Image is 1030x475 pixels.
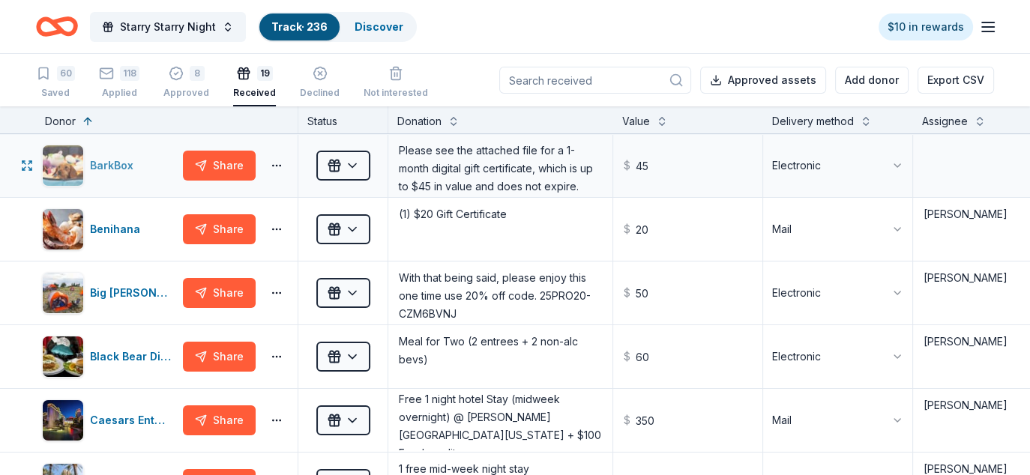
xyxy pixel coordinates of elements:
[43,400,83,441] img: Image for Caesars Entertainment
[922,112,968,130] div: Assignee
[390,390,611,450] textarea: Free 1 night hotel Stay (midweek overnight) @ [PERSON_NAME][GEOGRAPHIC_DATA][US_STATE] + $100 Foo...
[183,151,256,181] button: Share
[233,60,276,106] button: 19Received
[42,336,177,378] button: Image for Black Bear DinerBlack Bear Diner
[700,67,826,94] button: Approved assets
[355,20,403,33] a: Discover
[918,67,994,94] button: Export CSV
[90,411,177,429] div: Caesars Entertainment
[36,60,75,106] button: 60Saved
[120,18,216,36] span: Starry Starry Night
[364,87,428,99] div: Not interested
[499,67,691,94] input: Search received
[90,157,139,175] div: BarkBox
[390,327,611,387] textarea: Meal for Two (2 entrees + 2 non-alc bevs)
[390,199,611,259] textarea: (1) $20 Gift Certificate
[183,278,256,308] button: Share
[258,12,417,42] button: Track· 236Discover
[298,106,388,133] div: Status
[90,12,246,42] button: Starry Starry Night
[45,112,76,130] div: Donor
[257,66,273,81] div: 19
[90,348,177,366] div: Black Bear Diner
[43,145,83,186] img: Image for BarkBox
[390,136,611,196] textarea: Please see the attached file for a 1-month digital gift certificate, which is up to $45 in value ...
[300,87,340,99] div: Declined
[364,60,428,106] button: Not interested
[57,66,75,81] div: 60
[772,112,854,130] div: Delivery method
[99,60,139,106] button: 118Applied
[390,263,611,323] textarea: With that being said, please enjoy this one time use 20% off code. 25PRO20-CZM6BVNJ
[835,67,909,94] button: Add donor
[183,342,256,372] button: Share
[43,209,83,249] img: Image for Benihana
[99,87,139,99] div: Applied
[879,13,973,40] a: $10 in rewards
[43,273,83,313] img: Image for Big Agnes
[42,399,177,441] button: Image for Caesars EntertainmentCaesars Entertainment
[397,112,442,130] div: Donation
[36,9,78,44] a: Home
[43,336,83,377] img: Image for Black Bear Diner
[42,208,177,250] button: Image for BenihanaBenihana
[42,145,177,187] button: Image for BarkBoxBarkBox
[622,112,650,130] div: Value
[190,66,205,81] div: 8
[183,214,256,244] button: Share
[271,20,328,33] a: Track· 236
[163,60,209,106] button: 8Approved
[183,405,256,435] button: Share
[120,66,139,81] div: 118
[233,87,276,99] div: Received
[42,272,177,314] button: Image for Big AgnesBig [PERSON_NAME]
[163,87,209,99] div: Approved
[90,284,177,302] div: Big [PERSON_NAME]
[36,87,75,99] div: Saved
[90,220,146,238] div: Benihana
[300,60,340,106] button: Declined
